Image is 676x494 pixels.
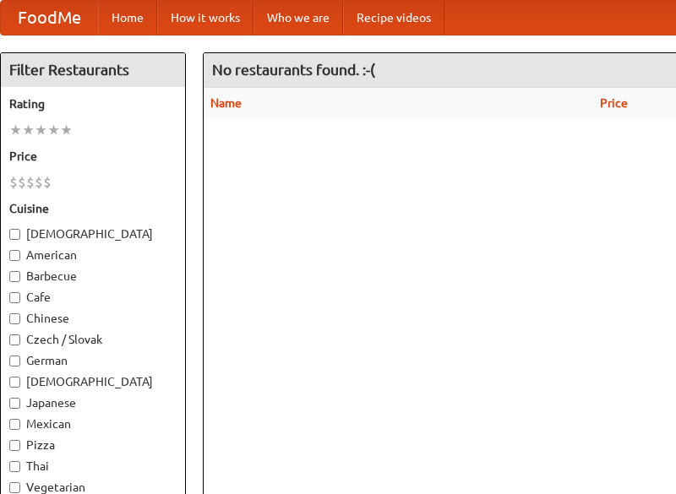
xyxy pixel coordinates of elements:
label: [DEMOGRAPHIC_DATA] [9,225,177,242]
input: Chinese [9,313,20,324]
li: $ [35,173,43,192]
a: Price [600,96,628,110]
li: $ [18,173,26,192]
a: How it works [157,1,253,35]
li: ★ [9,121,22,139]
label: Chinese [9,310,177,327]
li: $ [26,173,35,192]
input: [DEMOGRAPHIC_DATA] [9,377,20,388]
input: Czech / Slovak [9,334,20,345]
input: Japanese [9,398,20,409]
li: ★ [60,121,73,139]
input: Pizza [9,440,20,451]
h4: Filter Restaurants [1,53,185,87]
label: [DEMOGRAPHIC_DATA] [9,373,177,390]
h5: Cuisine [9,200,177,217]
label: German [9,352,177,369]
a: Recipe videos [343,1,444,35]
label: Barbecue [9,268,177,285]
li: ★ [35,121,47,139]
a: FoodMe [1,1,98,35]
input: American [9,250,20,261]
li: $ [9,173,18,192]
input: German [9,356,20,366]
label: Thai [9,458,177,475]
ng-pluralize: No restaurants found. :-( [212,62,375,78]
li: ★ [47,121,60,139]
input: Vegetarian [9,482,20,493]
input: Barbecue [9,271,20,282]
input: Thai [9,461,20,472]
label: Japanese [9,394,177,411]
li: $ [43,173,52,192]
a: Home [98,1,157,35]
label: American [9,247,177,263]
label: Pizza [9,437,177,453]
label: Mexican [9,415,177,432]
h5: Rating [9,95,177,112]
input: Mexican [9,419,20,430]
a: Who we are [253,1,343,35]
li: ★ [22,121,35,139]
label: Czech / Slovak [9,331,177,348]
label: Cafe [9,289,177,306]
input: [DEMOGRAPHIC_DATA] [9,229,20,240]
h5: Price [9,148,177,165]
input: Cafe [9,292,20,303]
a: Name [210,96,242,110]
